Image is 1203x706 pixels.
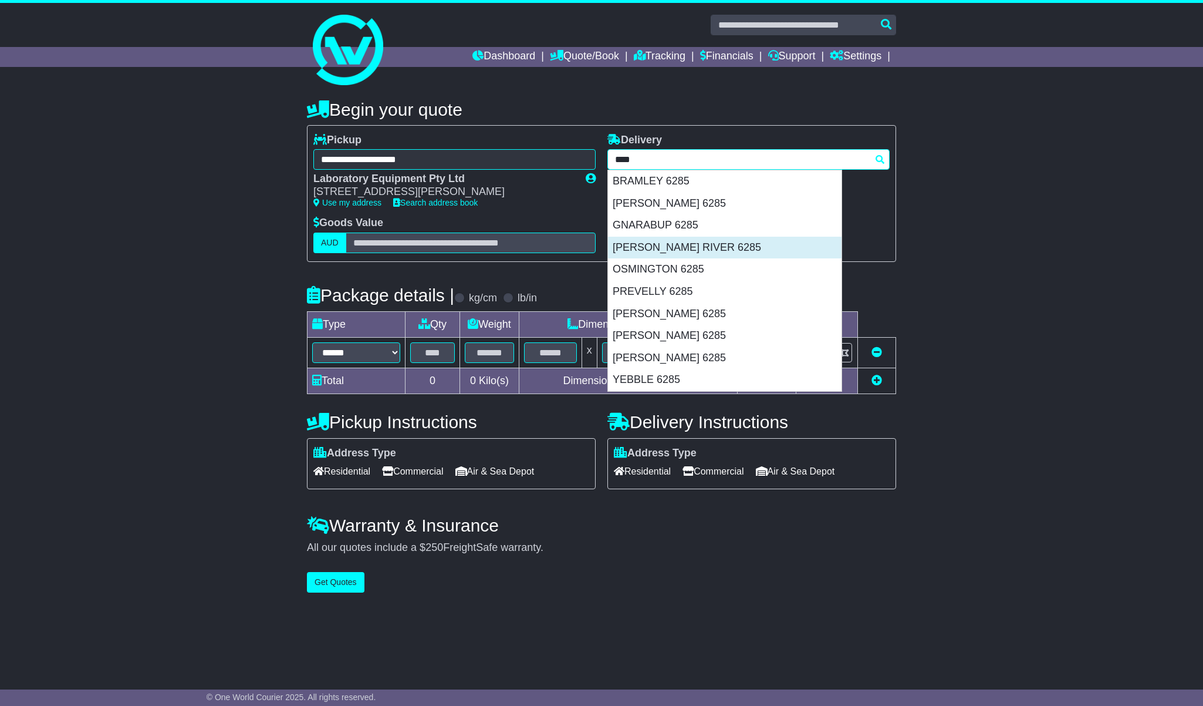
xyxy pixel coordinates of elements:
span: Residential [614,462,671,480]
a: Settings [830,47,881,67]
label: Address Type [614,447,697,460]
span: 250 [425,542,443,553]
td: Dimensions (L x W x H) [519,311,737,337]
h4: Package details | [307,285,454,305]
typeahead: Please provide city [607,149,890,170]
td: Weight [460,311,519,337]
a: Remove this item [871,347,882,358]
td: Kilo(s) [460,368,519,394]
a: Add new item [871,375,882,386]
h4: Delivery Instructions [607,412,896,432]
div: [PERSON_NAME] 6285 [608,325,842,347]
div: [PERSON_NAME] 6285 [608,347,842,369]
div: BRAMLEY 6285 [608,170,842,193]
span: 0 [470,375,476,386]
button: Get Quotes [307,572,364,593]
td: 0 [405,368,460,394]
a: Financials [700,47,753,67]
a: Dashboard [472,47,535,67]
label: Address Type [313,447,396,460]
span: Commercial [682,462,744,480]
a: Tracking [634,47,685,67]
td: Total [307,368,405,394]
label: AUD [313,233,346,253]
h4: Pickup Instructions [307,412,596,432]
td: Type [307,311,405,337]
div: [PERSON_NAME] 6285 [608,303,842,325]
div: [STREET_ADDRESS][PERSON_NAME] [313,186,574,199]
label: Pickup [313,134,361,147]
td: Dimensions in Centimetre(s) [519,368,737,394]
span: Air & Sea Depot [756,462,835,480]
label: Goods Value [313,217,383,230]
span: Residential [313,462,370,480]
div: GNARABUP 6285 [608,214,842,237]
div: [PERSON_NAME] RIVER 6285 [608,237,842,259]
a: Support [768,47,816,67]
h4: Begin your quote [307,100,896,119]
a: Search address book [393,198,478,207]
div: [PERSON_NAME] 6285 [608,193,842,215]
span: Air & Sea Depot [455,462,535,480]
span: © One World Courier 2025. All rights reserved. [207,692,376,702]
h4: Warranty & Insurance [307,516,896,535]
div: OSMINGTON 6285 [608,258,842,281]
a: Quote/Book [550,47,619,67]
span: Commercial [382,462,443,480]
div: PREVELLY 6285 [608,281,842,303]
div: YEBBLE 6285 [608,369,842,391]
td: Qty [405,311,460,337]
label: lb/in [518,292,537,305]
div: Laboratory Equipment Pty Ltd [313,173,574,186]
div: All our quotes include a $ FreightSafe warranty. [307,542,896,554]
a: Use my address [313,198,381,207]
label: kg/cm [469,292,497,305]
td: x [582,337,597,368]
label: Delivery [607,134,662,147]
